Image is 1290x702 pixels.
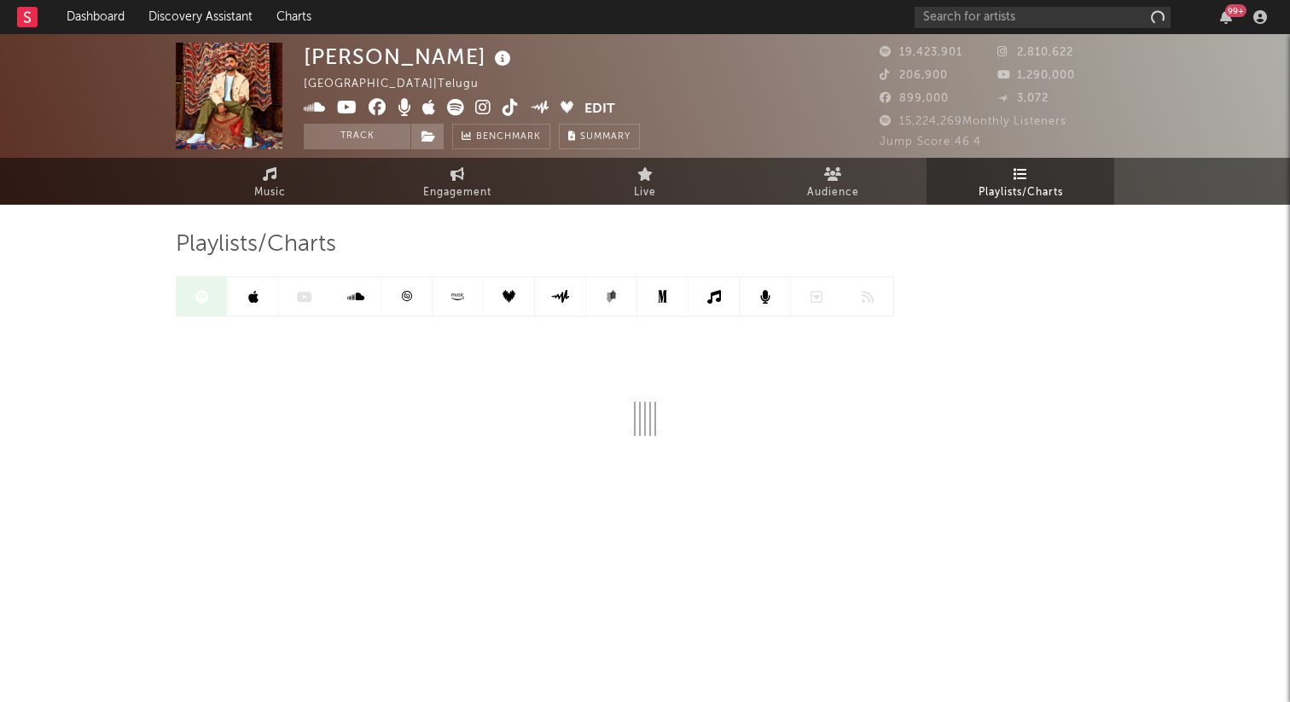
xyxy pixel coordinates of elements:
[997,70,1075,81] span: 1,290,000
[997,93,1049,104] span: 3,072
[997,47,1073,58] span: 2,810,622
[1225,4,1246,17] div: 99 +
[880,93,949,104] span: 899,000
[1220,10,1232,24] button: 99+
[880,47,962,58] span: 19,423,901
[634,183,656,203] span: Live
[304,124,410,149] button: Track
[423,183,491,203] span: Engagement
[363,158,551,205] a: Engagement
[476,127,541,148] span: Benchmark
[452,124,550,149] a: Benchmark
[304,74,498,95] div: [GEOGRAPHIC_DATA] | Telugu
[254,183,286,203] span: Music
[739,158,927,205] a: Audience
[927,158,1114,205] a: Playlists/Charts
[559,124,640,149] button: Summary
[304,43,515,71] div: [PERSON_NAME]
[551,158,739,205] a: Live
[979,183,1063,203] span: Playlists/Charts
[176,235,336,255] span: Playlists/Charts
[807,183,859,203] span: Audience
[176,158,363,205] a: Music
[915,7,1171,28] input: Search for artists
[880,136,981,148] span: Jump Score: 46.4
[584,99,615,120] button: Edit
[580,132,630,142] span: Summary
[880,116,1066,127] span: 15,224,269 Monthly Listeners
[880,70,948,81] span: 206,900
